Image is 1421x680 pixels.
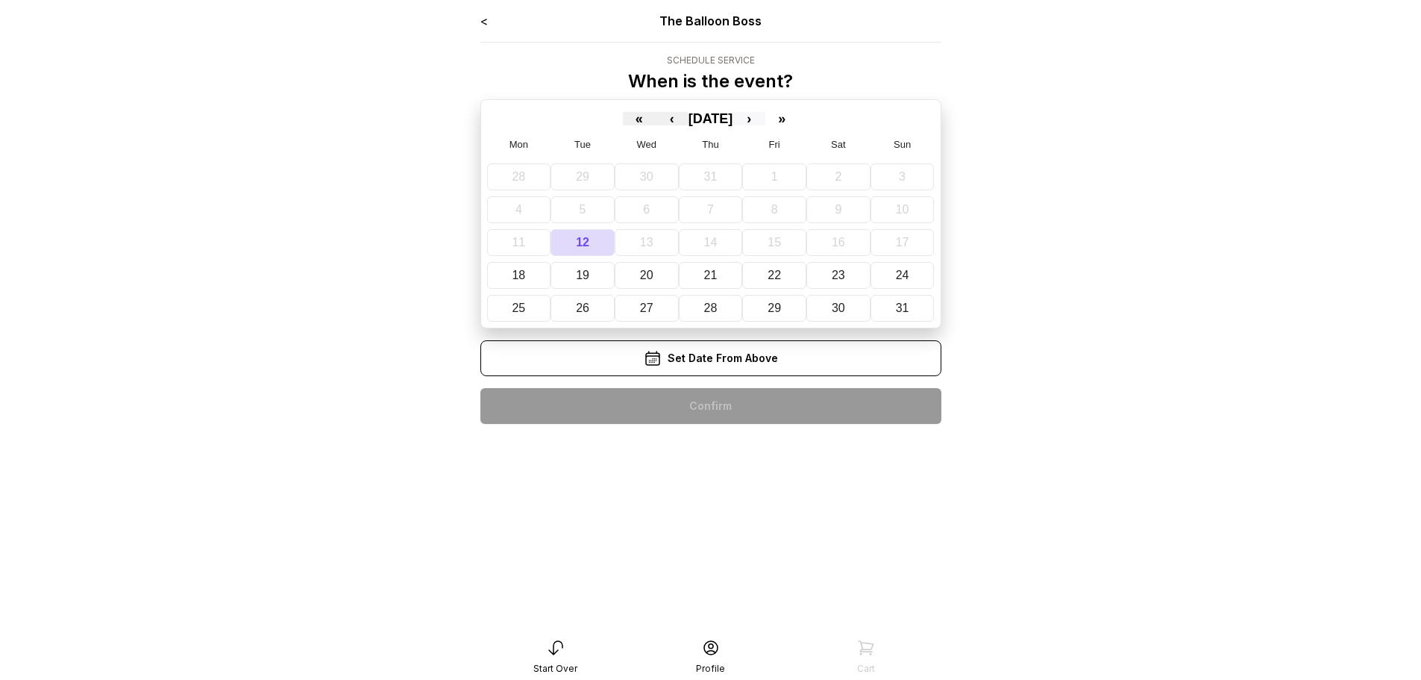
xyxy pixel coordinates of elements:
abbr: August 25, 2025 [512,302,525,314]
button: August 20, 2025 [615,262,679,289]
button: July 29, 2025 [550,163,615,190]
button: August 19, 2025 [550,262,615,289]
abbr: August 13, 2025 [640,236,653,249]
button: August 17, 2025 [871,229,935,256]
button: August 6, 2025 [615,196,679,223]
abbr: Monday [509,139,528,150]
a: < [480,13,488,28]
abbr: August 20, 2025 [640,269,653,281]
div: Schedule Service [628,54,793,66]
button: August 21, 2025 [679,262,743,289]
button: August 2, 2025 [806,163,871,190]
abbr: August 31, 2025 [896,302,909,314]
abbr: July 31, 2025 [704,170,718,183]
abbr: Tuesday [574,139,591,150]
abbr: Friday [769,139,780,150]
div: The Balloon Boss [572,12,849,30]
button: [DATE] [688,112,733,125]
button: August 14, 2025 [679,229,743,256]
button: August 12, 2025 [550,229,615,256]
button: August 8, 2025 [742,196,806,223]
abbr: August 3, 2025 [899,170,906,183]
button: August 16, 2025 [806,229,871,256]
abbr: July 30, 2025 [640,170,653,183]
abbr: August 8, 2025 [771,203,778,216]
button: August 7, 2025 [679,196,743,223]
abbr: August 9, 2025 [835,203,841,216]
abbr: August 28, 2025 [704,302,718,314]
abbr: August 18, 2025 [512,269,525,281]
abbr: August 10, 2025 [896,203,909,216]
button: July 31, 2025 [679,163,743,190]
button: July 30, 2025 [615,163,679,190]
abbr: August 4, 2025 [515,203,522,216]
button: August 15, 2025 [742,229,806,256]
div: Start Over [533,663,577,675]
abbr: August 7, 2025 [707,203,714,216]
div: Cart [857,663,875,675]
abbr: July 29, 2025 [576,170,589,183]
button: August 18, 2025 [487,262,551,289]
abbr: August 12, 2025 [576,236,589,249]
abbr: August 5, 2025 [580,203,586,216]
abbr: August 27, 2025 [640,302,653,314]
button: August 5, 2025 [550,196,615,223]
abbr: July 28, 2025 [512,170,525,183]
button: August 23, 2025 [806,262,871,289]
button: August 28, 2025 [679,295,743,322]
button: August 24, 2025 [871,262,935,289]
button: August 11, 2025 [487,229,551,256]
abbr: Wednesday [637,139,657,150]
abbr: August 30, 2025 [832,302,845,314]
abbr: August 22, 2025 [768,269,781,281]
abbr: August 23, 2025 [832,269,845,281]
button: August 9, 2025 [806,196,871,223]
abbr: August 16, 2025 [832,236,845,249]
abbr: August 19, 2025 [576,269,589,281]
button: August 10, 2025 [871,196,935,223]
button: August 26, 2025 [550,295,615,322]
button: August 22, 2025 [742,262,806,289]
abbr: August 15, 2025 [768,236,781,249]
button: August 31, 2025 [871,295,935,322]
abbr: August 24, 2025 [896,269,909,281]
button: « [623,112,656,125]
div: Profile [696,663,725,675]
button: ‹ [656,112,688,125]
button: August 4, 2025 [487,196,551,223]
button: August 3, 2025 [871,163,935,190]
div: Set Date From Above [480,340,941,376]
abbr: August 1, 2025 [771,170,778,183]
abbr: August 17, 2025 [896,236,909,249]
span: [DATE] [688,111,733,126]
abbr: Sunday [894,139,911,150]
abbr: August 2, 2025 [835,170,841,183]
button: August 29, 2025 [742,295,806,322]
button: July 28, 2025 [487,163,551,190]
abbr: August 21, 2025 [704,269,718,281]
abbr: August 11, 2025 [512,236,525,249]
abbr: August 6, 2025 [643,203,650,216]
button: » [765,112,798,125]
button: August 27, 2025 [615,295,679,322]
p: When is the event? [628,69,793,93]
abbr: August 14, 2025 [704,236,718,249]
abbr: August 29, 2025 [768,302,781,314]
button: August 13, 2025 [615,229,679,256]
button: August 1, 2025 [742,163,806,190]
abbr: August 26, 2025 [576,302,589,314]
abbr: Saturday [831,139,846,150]
abbr: Thursday [702,139,718,150]
button: August 25, 2025 [487,295,551,322]
button: August 30, 2025 [806,295,871,322]
button: › [733,112,765,125]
